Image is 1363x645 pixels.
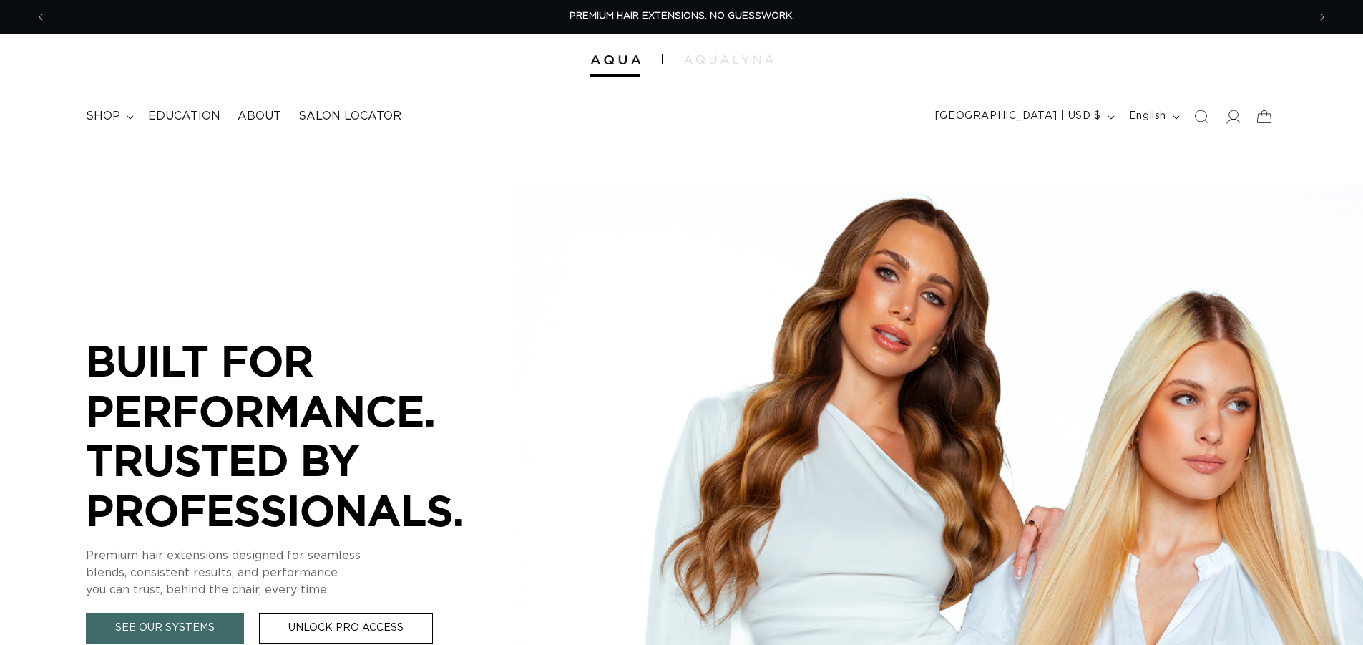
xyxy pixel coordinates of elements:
a: Salon Locator [290,100,410,132]
span: Education [148,109,220,124]
span: Salon Locator [298,109,401,124]
summary: shop [77,100,140,132]
a: About [229,100,290,132]
span: [GEOGRAPHIC_DATA] | USD $ [935,109,1101,124]
button: Previous announcement [25,4,57,31]
a: Unlock Pro Access [259,613,433,644]
span: English [1129,109,1166,124]
button: [GEOGRAPHIC_DATA] | USD $ [927,103,1120,130]
button: English [1120,103,1186,130]
span: PREMIUM HAIR EXTENSIONS. NO GUESSWORK. [570,11,794,21]
a: See Our Systems [86,613,244,644]
a: Education [140,100,229,132]
p: BUILT FOR PERFORMANCE. TRUSTED BY PROFESSIONALS. [86,336,515,535]
summary: Search [1186,101,1217,132]
p: Premium hair extensions designed for seamless blends, consistent results, and performance you can... [86,547,515,598]
img: aqualyna.com [684,55,773,64]
button: Next announcement [1306,4,1338,31]
span: shop [86,109,120,124]
img: Aqua Hair Extensions [590,55,640,65]
span: About [238,109,281,124]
